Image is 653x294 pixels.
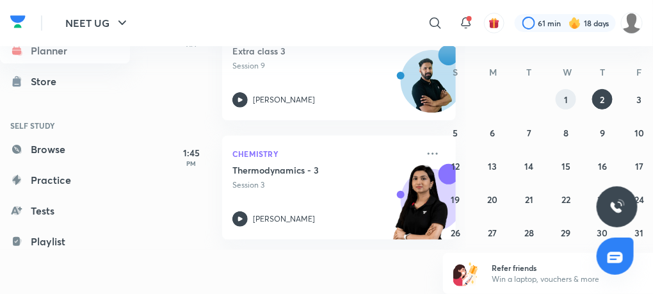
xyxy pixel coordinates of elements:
abbr: Sunday [453,66,458,78]
h5: 1:45 [166,146,217,159]
img: Company Logo [10,12,26,31]
abbr: October 31, 2025 [635,227,644,239]
button: NEET UG [58,10,138,36]
img: avatar [488,17,500,29]
abbr: October 2, 2025 [601,94,605,106]
button: October 19, 2025 [446,189,466,209]
abbr: October 9, 2025 [600,127,605,139]
p: AM [166,40,217,48]
button: October 28, 2025 [519,222,540,243]
p: PM [166,159,217,167]
p: Win a laptop, vouchers & more [492,274,650,285]
abbr: October 7, 2025 [527,127,531,139]
button: October 30, 2025 [592,222,613,243]
button: October 24, 2025 [629,189,650,209]
button: October 12, 2025 [446,156,466,176]
button: October 13, 2025 [482,156,503,176]
button: October 10, 2025 [629,122,650,143]
button: October 31, 2025 [629,222,650,243]
button: October 8, 2025 [556,122,576,143]
abbr: October 13, 2025 [488,160,497,172]
abbr: October 12, 2025 [451,160,460,172]
abbr: October 5, 2025 [453,127,458,139]
abbr: Friday [637,66,642,78]
abbr: October 3, 2025 [637,94,642,106]
button: October 26, 2025 [446,222,466,243]
button: October 6, 2025 [482,122,503,143]
abbr: October 21, 2025 [525,193,533,206]
p: Session 9 [232,60,417,72]
button: October 1, 2025 [556,89,576,110]
abbr: October 30, 2025 [597,227,608,239]
img: referral [453,261,479,286]
abbr: Thursday [600,66,605,78]
abbr: October 29, 2025 [561,227,570,239]
p: Chemistry [232,146,417,161]
abbr: October 20, 2025 [487,193,497,206]
h5: Thermodynamics - 3 [232,164,392,177]
img: streak [568,17,581,29]
p: [PERSON_NAME] [253,213,315,225]
abbr: Wednesday [563,66,572,78]
button: October 22, 2025 [556,189,576,209]
img: ttu [609,199,625,215]
button: October 20, 2025 [482,189,503,209]
abbr: October 14, 2025 [525,160,534,172]
a: Company Logo [10,12,26,35]
button: October 3, 2025 [629,89,650,110]
button: October 2, 2025 [592,89,613,110]
abbr: October 22, 2025 [561,193,570,206]
img: VAISHNAVI DWIVEDI [621,12,643,34]
div: Store [31,74,64,89]
abbr: October 17, 2025 [635,160,643,172]
abbr: October 8, 2025 [563,127,568,139]
abbr: October 1, 2025 [564,94,568,106]
button: October 15, 2025 [556,156,576,176]
abbr: October 26, 2025 [451,227,460,239]
button: October 16, 2025 [592,156,613,176]
button: October 5, 2025 [446,122,466,143]
abbr: Tuesday [527,66,532,78]
abbr: October 15, 2025 [561,160,570,172]
button: October 21, 2025 [519,189,540,209]
button: October 17, 2025 [629,156,650,176]
button: October 14, 2025 [519,156,540,176]
img: unacademy [385,164,456,252]
h5: Extra class 3 [232,45,392,58]
abbr: October 23, 2025 [598,193,608,206]
img: Avatar [401,57,463,118]
abbr: October 6, 2025 [490,127,495,139]
button: October 29, 2025 [556,222,576,243]
button: October 7, 2025 [519,122,540,143]
button: October 27, 2025 [482,222,503,243]
h6: Refer friends [492,262,650,274]
abbr: October 28, 2025 [524,227,534,239]
abbr: October 24, 2025 [634,193,644,206]
button: October 9, 2025 [592,122,613,143]
abbr: Monday [489,66,497,78]
abbr: October 10, 2025 [634,127,644,139]
p: Session 3 [232,179,417,191]
button: avatar [484,13,504,33]
abbr: October 27, 2025 [488,227,497,239]
abbr: October 16, 2025 [598,160,607,172]
button: October 23, 2025 [592,189,613,209]
abbr: October 19, 2025 [451,193,460,206]
p: [PERSON_NAME] [253,94,315,106]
